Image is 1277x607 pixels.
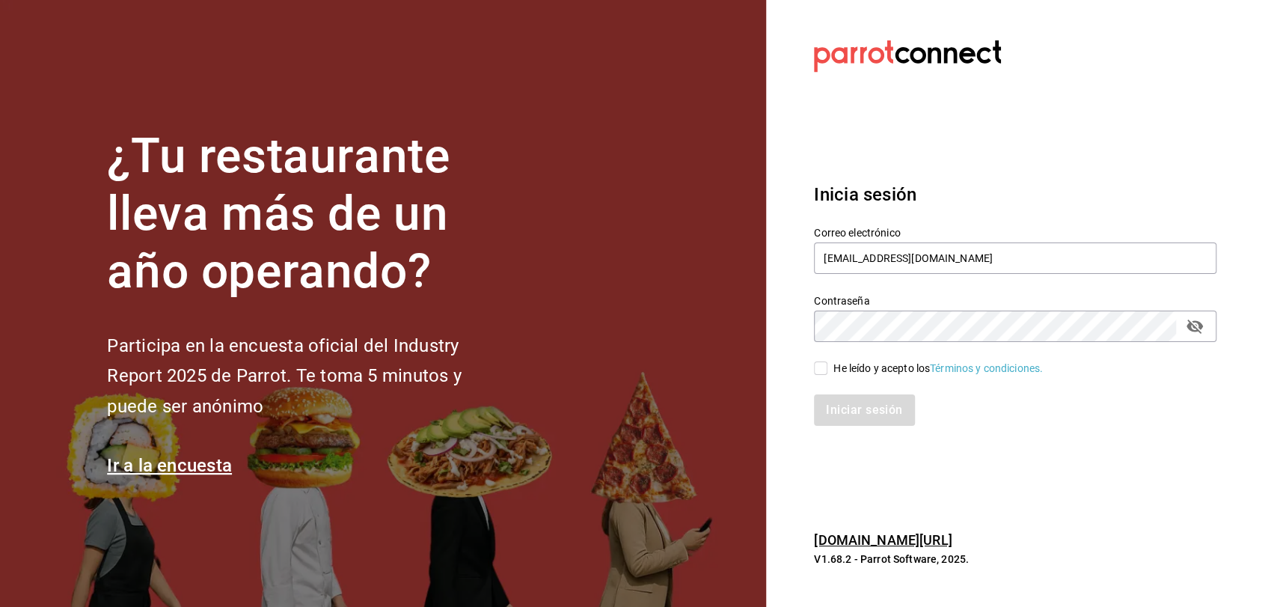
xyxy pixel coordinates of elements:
label: Correo electrónico [814,228,1216,238]
label: Contraseña [814,296,1216,306]
input: Ingresa tu correo electrónico [814,243,1216,274]
p: V1.68.2 - Parrot Software, 2025. [814,552,1216,567]
h3: Inicia sesión [814,181,1216,208]
h1: ¿Tu restaurante lleva más de un año operando? [107,128,511,300]
a: Ir a la encuesta [107,455,232,476]
button: passwordField [1182,314,1207,339]
a: [DOMAIN_NAME][URL] [814,532,952,548]
a: Términos y condiciones. [930,362,1043,374]
h2: Participa en la encuesta oficial del Industry Report 2025 de Parrot. Te toma 5 minutos y puede se... [107,331,511,422]
div: He leído y acepto los [833,361,1043,376]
